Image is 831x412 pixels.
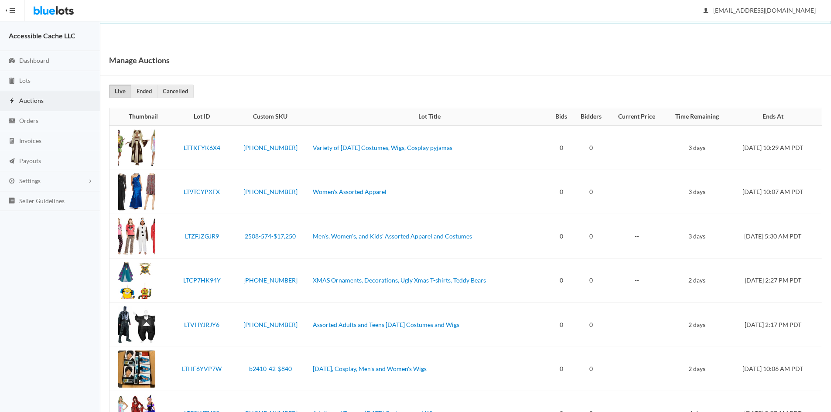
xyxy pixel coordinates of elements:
[232,108,309,126] th: Custom SKU
[573,258,609,303] td: 0
[729,347,822,391] td: [DATE] 10:06 AM PDT
[729,258,822,303] td: [DATE] 2:27 PM PDT
[573,170,609,214] td: 0
[313,232,472,240] a: Men's, Women's, and Kids' Assorted Apparel and Costumes
[249,365,292,372] a: b2410-42-$840
[7,57,16,65] ion-icon: speedometer
[550,170,574,214] td: 0
[729,303,822,347] td: [DATE] 2:17 PM PDT
[243,276,298,284] a: [PHONE_NUMBER]
[573,303,609,347] td: 0
[7,77,16,85] ion-icon: clipboard
[313,188,386,195] a: Women's Assorted Apparel
[665,347,729,391] td: 2 days
[309,108,550,126] th: Lot Title
[109,54,170,67] h1: Manage Auctions
[609,303,665,347] td: --
[550,303,574,347] td: 0
[609,126,665,170] td: --
[184,144,220,151] a: LTTKFYK6X4
[7,117,16,126] ion-icon: cash
[157,85,194,98] a: Cancelled
[243,144,298,151] a: [PHONE_NUMBER]
[573,126,609,170] td: 0
[609,170,665,214] td: --
[131,85,157,98] a: Ended
[701,7,710,15] ion-icon: person
[19,117,38,124] span: Orders
[183,276,221,284] a: LTCP7HK94Y
[243,321,298,328] a: [PHONE_NUMBER]
[109,108,172,126] th: Thumbnail
[9,31,75,40] strong: Accessible Cache LLC
[550,347,574,391] td: 0
[182,365,222,372] a: LTHF6YVP7W
[550,214,574,259] td: 0
[609,214,665,259] td: --
[184,188,220,195] a: LT9TCYPXFX
[729,126,822,170] td: [DATE] 10:29 AM PDT
[573,108,609,126] th: Bidders
[19,57,49,64] span: Dashboard
[550,258,574,303] td: 0
[550,108,574,126] th: Bids
[184,321,219,328] a: LTVHYJRJY6
[665,303,729,347] td: 2 days
[19,197,65,204] span: Seller Guidelines
[7,157,16,166] ion-icon: paper plane
[665,258,729,303] td: 2 days
[729,170,822,214] td: [DATE] 10:07 AM PDT
[19,177,41,184] span: Settings
[243,188,298,195] a: [PHONE_NUMBER]
[19,157,41,164] span: Payouts
[185,232,219,240] a: LTZFJZGJR9
[609,347,665,391] td: --
[313,321,459,328] a: Assorted Adults and Teens [DATE] Costumes and Wigs
[19,97,44,104] span: Auctions
[665,170,729,214] td: 3 days
[729,214,822,259] td: [DATE] 5:30 AM PDT
[573,347,609,391] td: 0
[665,108,729,126] th: Time Remaining
[729,108,822,126] th: Ends At
[19,77,31,84] span: Lots
[665,126,729,170] td: 3 days
[704,7,816,14] span: [EMAIL_ADDRESS][DOMAIN_NAME]
[7,97,16,106] ion-icon: flash
[313,276,486,284] a: XMAS Ornaments, Decorations, Ugly Xmas T-shirts, Teddy Bears
[245,232,296,240] a: 2508-574-$17,250
[609,258,665,303] td: --
[313,144,452,151] a: Variety of [DATE] Costumes, Wigs, Cosplay pyjamas
[665,214,729,259] td: 3 days
[172,108,232,126] th: Lot ID
[313,365,427,372] a: [DATE], Cosplay, Men's and Women's Wigs
[109,85,131,98] a: Live
[7,177,16,186] ion-icon: cog
[7,197,16,205] ion-icon: list box
[19,137,41,144] span: Invoices
[609,108,665,126] th: Current Price
[7,137,16,146] ion-icon: calculator
[550,126,574,170] td: 0
[573,214,609,259] td: 0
